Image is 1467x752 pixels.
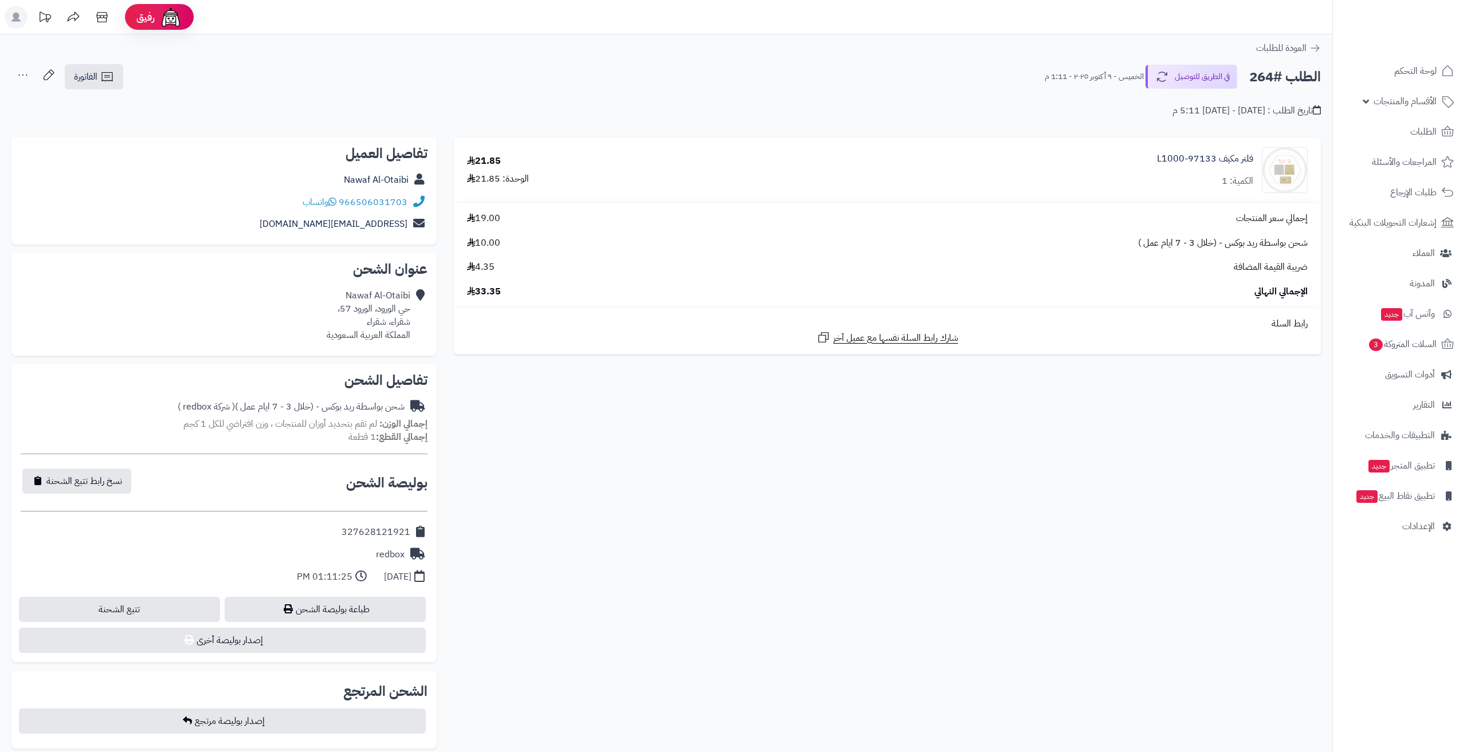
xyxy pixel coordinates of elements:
[384,570,411,584] div: [DATE]
[1157,152,1253,166] a: فلتر مكيف 97133-L1000
[65,64,123,89] a: الفاتورة
[260,217,407,231] a: [EMAIL_ADDRESS][DOMAIN_NAME]
[1236,212,1308,225] span: إجمالي سعر المنتجات
[1374,93,1437,109] span: الأقسام والمنتجات
[1372,154,1437,170] span: المراجعات والأسئلة
[1390,184,1437,200] span: طلبات الإرجاع
[1234,261,1308,274] span: ضريبة القيمة المضافة
[1340,239,1460,267] a: العملاء
[1369,338,1383,352] span: 3
[1172,104,1321,117] div: تاريخ الطلب : [DATE] - [DATE] 5:11 م
[303,195,336,209] a: واتساب
[339,195,407,209] a: 966506031703
[467,261,495,274] span: 4.35
[1254,285,1308,298] span: الإجمالي النهائي
[1381,308,1402,321] span: جديد
[467,285,501,298] span: 33.35
[467,237,500,250] span: 10.00
[1340,209,1460,237] a: إشعارات التحويلات البنكية
[1340,330,1460,358] a: السلات المتروكة3
[1340,391,1460,419] a: التقارير
[1368,336,1437,352] span: السلات المتروكة
[1340,118,1460,145] a: الطلبات
[1350,215,1437,231] span: إشعارات التحويلات البنكية
[1413,397,1435,413] span: التقارير
[21,373,427,387] h2: تفاصيل الشحن
[1340,148,1460,176] a: المراجعات والأسئلة
[1394,63,1437,79] span: لوحة التحكم
[19,628,426,653] button: إصدار بوليصة أخرى
[1340,361,1460,388] a: أدوات التسويق
[1365,427,1435,443] span: التطبيقات والخدمات
[1256,41,1321,55] a: العودة للطلبات
[342,526,410,539] div: 327628121921
[1340,482,1460,510] a: تطبيق نقاط البيعجديد
[458,317,1316,330] div: رابط السلة
[1340,179,1460,206] a: طلبات الإرجاع
[1355,488,1435,504] span: تطبيق نقاط البيع
[1340,300,1460,328] a: وآتس آبجديد
[21,147,427,160] h2: تفاصيل العميل
[1138,237,1308,250] span: شحن بواسطة ريد بوكس - (خلال 3 - 7 ايام عمل )
[327,289,410,341] div: Nawaf Al-Otaibi حي الورود، الورود 57، شقراء، شقراء المملكة العربية السعودية
[136,10,155,24] span: رفيق
[1413,245,1435,261] span: العملاء
[1385,367,1435,383] span: أدوات التسويق
[1356,490,1378,503] span: جديد
[1146,65,1237,89] button: في الطريق للتوصيل
[1340,513,1460,540] a: الإعدادات
[1389,25,1456,49] img: logo-2.png
[346,476,427,490] h2: بوليصة الشحن
[46,474,122,488] span: نسخ رابط تتبع الشحنة
[1340,452,1460,479] a: تطبيق المتجرجديد
[1222,175,1253,188] div: الكمية: 1
[22,468,131,494] button: نسخ رابط تتبع الشحنة
[225,597,426,622] a: طباعة بوليصة الشحن
[343,684,427,698] h2: الشحن المرتجع
[183,417,377,431] span: لم تقم بتحديد أوزان للمنتجات ، وزن افتراضي للكل 1 كجم
[1410,124,1437,140] span: الطلبات
[467,155,501,168] div: 21.85
[1340,270,1460,297] a: المدونة
[379,417,427,431] strong: إجمالي الوزن:
[1402,518,1435,534] span: الإعدادات
[833,332,958,345] span: شارك رابط السلة نفسها مع عميل آخر
[1249,65,1321,89] h2: الطلب #264
[1410,275,1435,292] span: المدونة
[348,430,427,444] small: 1 قطعة
[467,212,500,225] span: 19.00
[344,173,409,187] a: Nawaf Al-Otaibi
[376,548,405,561] div: redbox
[1256,41,1307,55] span: العودة للطلبات
[178,400,235,414] span: ( شركة redbox )
[21,262,427,276] h2: عنوان الشحن
[1367,458,1435,474] span: تطبيق المتجر
[159,6,182,29] img: ai-face.png
[376,430,427,444] strong: إجمالي القطع:
[1340,57,1460,85] a: لوحة التحكم
[30,6,59,32] a: تحديثات المنصة
[74,70,97,84] span: الفاتورة
[1262,147,1307,193] img: 1729940700-%D9%81%D9%84%D8%AA%D8%B1%20L1000%20%D9%84%D8%A7%D8%B5%D9%84%D9%8A-90x90.png
[817,330,958,345] a: شارك رابط السلة نفسها مع عميل آخر
[178,400,405,414] div: شحن بواسطة ريد بوكس - (خلال 3 - 7 ايام عمل )
[467,172,529,186] div: الوحدة: 21.85
[297,570,352,584] div: 01:11:25 PM
[1380,306,1435,322] span: وآتس آب
[1340,422,1460,449] a: التطبيقات والخدمات
[19,708,426,734] button: إصدار بوليصة مرتجع
[19,597,220,622] a: تتبع الشحنة
[1045,71,1144,82] small: الخميس - ٩ أكتوبر ٢٠٢٥ - 1:11 م
[1368,460,1390,473] span: جديد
